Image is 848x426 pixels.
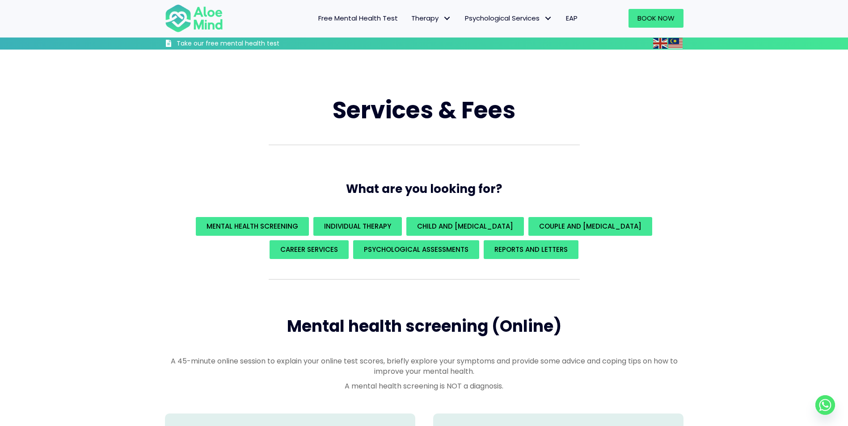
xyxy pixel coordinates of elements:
a: Child and [MEDICAL_DATA] [406,217,524,236]
h3: Take our free mental health test [177,39,327,48]
p: A 45-minute online session to explain your online test scores, briefly explore your symptoms and ... [165,356,683,376]
a: REPORTS AND LETTERS [484,240,578,259]
a: Couple and [MEDICAL_DATA] [528,217,652,236]
a: Malay [668,38,683,48]
a: Free Mental Health Test [312,9,405,28]
a: Individual Therapy [313,217,402,236]
a: Take our free mental health test [165,39,327,50]
span: Psychological assessments [364,245,468,254]
span: Services & Fees [333,94,515,126]
span: Therapy: submenu [441,12,454,25]
a: Psychological ServicesPsychological Services: submenu [458,9,559,28]
span: Individual Therapy [324,221,391,231]
span: Mental health screening (Online) [287,315,561,338]
a: Career Services [270,240,349,259]
span: Therapy [411,13,451,23]
span: Career Services [280,245,338,254]
a: Book Now [629,9,683,28]
a: Psychological assessments [353,240,479,259]
span: Free Mental Health Test [318,13,398,23]
span: Child and [MEDICAL_DATA] [417,221,513,231]
a: EAP [559,9,584,28]
span: Psychological Services [465,13,553,23]
span: Psychological Services: submenu [542,12,555,25]
a: Whatsapp [815,395,835,415]
span: Book Now [637,13,675,23]
a: English [653,38,668,48]
span: REPORTS AND LETTERS [494,245,568,254]
nav: Menu [235,9,584,28]
span: What are you looking for? [346,181,502,197]
span: EAP [566,13,578,23]
img: Aloe mind Logo [165,4,223,33]
a: TherapyTherapy: submenu [405,9,458,28]
span: Couple and [MEDICAL_DATA] [539,221,641,231]
div: What are you looking for? [165,215,683,261]
p: A mental health screening is NOT a diagnosis. [165,381,683,391]
img: ms [668,38,683,49]
a: Mental Health Screening [196,217,309,236]
span: Mental Health Screening [207,221,298,231]
img: en [653,38,667,49]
